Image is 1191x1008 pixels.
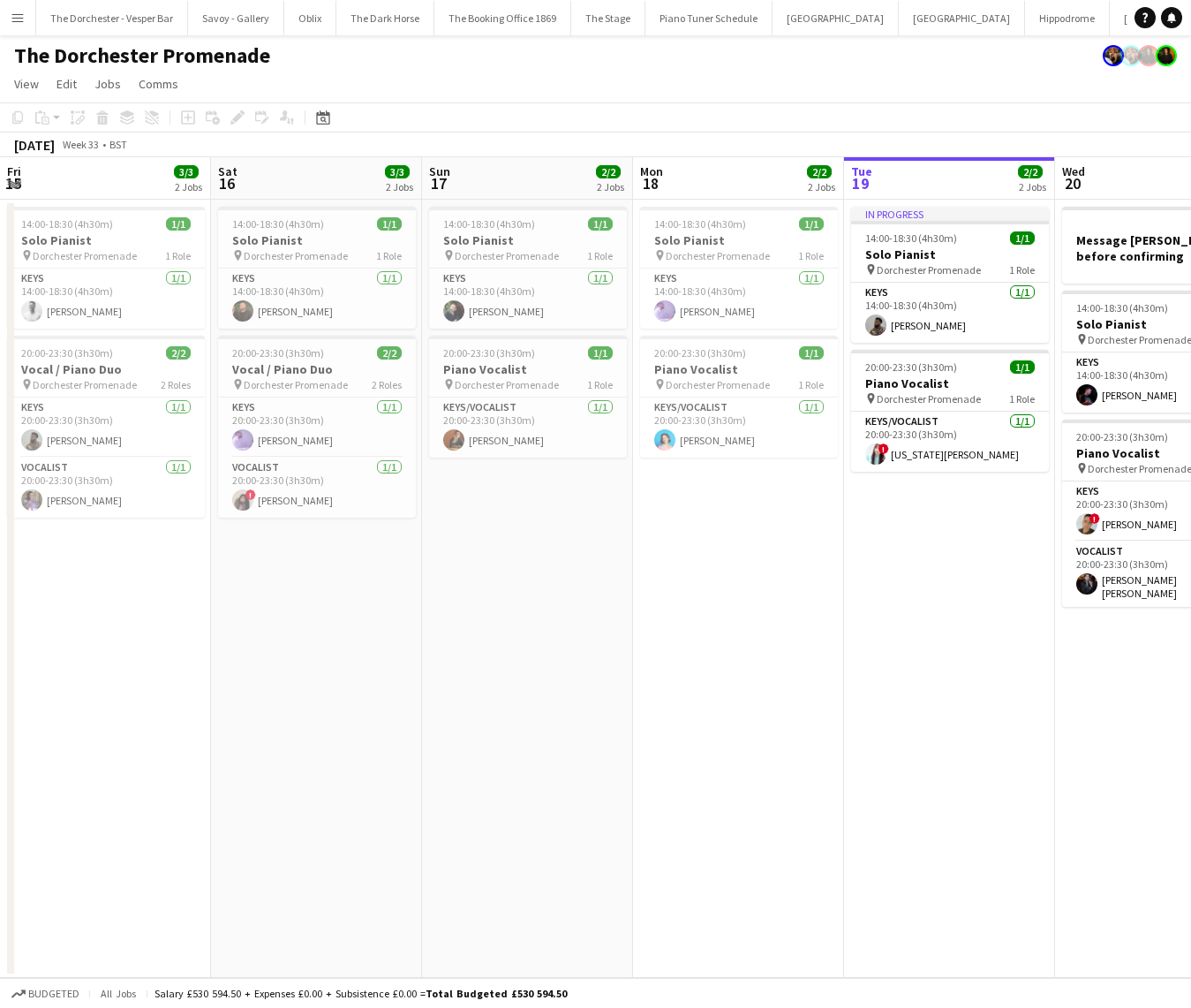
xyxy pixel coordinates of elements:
span: 2 Roles [372,378,402,391]
span: 1/1 [588,346,613,360]
button: Piano Tuner Schedule [645,1,773,35]
span: Sat [218,163,237,179]
span: Edit [57,76,77,92]
button: [GEOGRAPHIC_DATA] [773,1,899,35]
span: 20:00-23:30 (3h30m) [654,346,746,360]
span: 1 Role [587,249,613,262]
span: Dorchester Promenade [33,378,137,391]
app-card-role: Keys1/114:00-18:30 (4h30m)[PERSON_NAME] [640,269,838,329]
span: 14:00-18:30 (4h30m) [654,217,746,231]
span: 18 [637,173,663,193]
span: ! [1089,513,1100,524]
span: 1 Role [798,378,824,391]
a: View [7,72,46,95]
app-card-role: Keys/Vocalist1/120:00-23:30 (3h30m)[PERSON_NAME] [429,398,627,458]
span: 2/2 [166,346,191,360]
app-card-role: Keys1/114:00-18:30 (4h30m)[PERSON_NAME] [429,269,627,329]
div: BST [109,138,127,151]
h3: Solo Pianist [429,232,627,248]
span: 20:00-23:30 (3h30m) [865,360,957,374]
app-card-role: Keys/Vocalist1/120:00-23:30 (3h30m)![US_STATE][PERSON_NAME] [851,412,1049,472]
span: Sun [429,163,450,179]
span: Total Budgeted £530 594.50 [426,987,567,1000]
span: Comms [139,76,178,92]
span: All jobs [97,987,139,1000]
app-card-role: Keys1/114:00-18:30 (4h30m)[PERSON_NAME] [218,269,416,329]
app-user-avatar: Rosie Skuse [1120,45,1142,66]
button: The Booking Office 1869 [434,1,571,35]
h3: Piano Vocalist [851,375,1049,391]
span: 1 Role [1009,392,1035,405]
span: Dorchester Promenade [666,378,770,391]
app-job-card: 20:00-23:30 (3h30m)2/2Vocal / Piano Duo Dorchester Promenade2 RolesKeys1/120:00-23:30 (3h30m)[PER... [218,336,416,518]
span: 1/1 [1010,360,1035,374]
span: Dorchester Promenade [244,378,348,391]
span: 14:00-18:30 (4h30m) [232,217,324,231]
div: 2 Jobs [808,180,835,193]
span: Dorchester Promenade [455,249,559,262]
span: 2 Roles [161,378,191,391]
span: ! [878,443,889,454]
span: Dorchester Promenade [244,249,348,262]
a: Comms [132,72,185,95]
span: Dorchester Promenade [455,378,559,391]
span: 20:00-23:30 (3h30m) [1076,430,1168,443]
span: 14:00-18:30 (4h30m) [443,217,535,231]
span: Mon [640,163,663,179]
div: In progress14:00-18:30 (4h30m)1/1Solo Pianist Dorchester Promenade1 RoleKeys1/114:00-18:30 (4h30m... [851,207,1049,343]
a: Edit [49,72,84,95]
span: Dorchester Promenade [666,249,770,262]
div: 2 Jobs [386,180,413,193]
span: 1/1 [588,217,613,231]
span: 1/1 [799,217,824,231]
span: 1 Role [1009,263,1035,277]
app-user-avatar: Celine Amara [1156,45,1177,66]
button: Budgeted [9,984,82,1004]
h3: Piano Vocalist [429,361,627,377]
app-user-avatar: Celine Amara [1138,45,1159,66]
div: 20:00-23:30 (3h30m)1/1Piano Vocalist Dorchester Promenade1 RoleKeys/Vocalist1/120:00-23:30 (3h30m... [851,350,1049,472]
app-job-card: 20:00-23:30 (3h30m)2/2Vocal / Piano Duo Dorchester Promenade2 RolesKeys1/120:00-23:30 (3h30m)[PER... [7,336,205,518]
span: Dorchester Promenade [877,263,981,277]
span: 20:00-23:30 (3h30m) [443,346,535,360]
span: 19 [848,173,872,193]
div: In progress [851,207,1049,221]
span: 1/1 [1010,231,1035,245]
app-user-avatar: Rosie Skuse [1103,45,1124,66]
h3: Solo Pianist [640,232,838,248]
span: 14:00-18:30 (4h30m) [865,231,957,245]
h3: Solo Pianist [851,246,1049,262]
app-card-role: Keys1/120:00-23:30 (3h30m)[PERSON_NAME] [7,398,205,458]
div: 2 Jobs [1019,180,1046,193]
app-job-card: 14:00-18:30 (4h30m)1/1Solo Pianist Dorchester Promenade1 RoleKeys1/114:00-18:30 (4h30m)[PERSON_NAME] [7,207,205,329]
span: 1 Role [798,249,824,262]
app-job-card: 14:00-18:30 (4h30m)1/1Solo Pianist Dorchester Promenade1 RoleKeys1/114:00-18:30 (4h30m)[PERSON_NAME] [640,207,838,329]
span: 20 [1059,173,1085,193]
app-card-role: Keys1/120:00-23:30 (3h30m)[PERSON_NAME] [218,398,416,458]
button: The Stage [571,1,645,35]
div: [DATE] [14,136,55,154]
span: Fri [7,163,21,179]
h3: Piano Vocalist [640,361,838,377]
span: Wed [1062,163,1085,179]
a: Jobs [87,72,128,95]
app-card-role: Vocalist1/120:00-23:30 (3h30m)![PERSON_NAME] [218,458,416,518]
app-card-role: Keys1/114:00-18:30 (4h30m)[PERSON_NAME] [851,283,1049,343]
span: Week 33 [58,138,102,151]
span: 14:00-18:30 (4h30m) [21,217,113,231]
div: 2 Jobs [175,180,202,193]
span: 1/1 [166,217,191,231]
span: 20:00-23:30 (3h30m) [232,346,324,360]
button: Hippodrome [1025,1,1110,35]
div: 20:00-23:30 (3h30m)1/1Piano Vocalist Dorchester Promenade1 RoleKeys/Vocalist1/120:00-23:30 (3h30m... [640,336,838,458]
span: 2/2 [807,165,832,178]
app-job-card: 14:00-18:30 (4h30m)1/1Solo Pianist Dorchester Promenade1 RoleKeys1/114:00-18:30 (4h30m)[PERSON_NAME] [218,207,416,329]
app-job-card: 20:00-23:30 (3h30m)1/1Piano Vocalist Dorchester Promenade1 RoleKeys/Vocalist1/120:00-23:30 (3h30m... [429,336,627,458]
span: 16 [215,173,237,193]
app-job-card: 14:00-18:30 (4h30m)1/1Solo Pianist Dorchester Promenade1 RoleKeys1/114:00-18:30 (4h30m)[PERSON_NAME] [429,207,627,329]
